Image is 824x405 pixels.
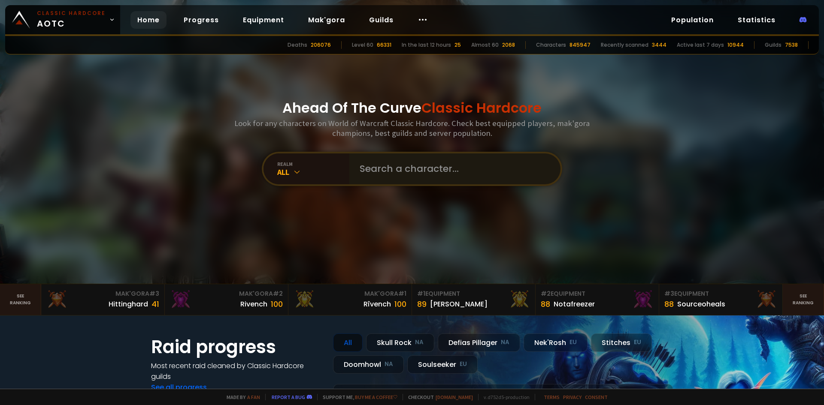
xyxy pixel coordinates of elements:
div: Equipment [417,289,530,298]
a: Consent [585,394,608,400]
div: Soulseeker [407,355,478,374]
div: Sourceoheals [677,299,725,309]
div: 2068 [502,41,515,49]
a: a fan [247,394,260,400]
div: Almost 60 [471,41,499,49]
a: See all progress [151,382,207,392]
a: Report a bug [272,394,305,400]
div: 10944 [727,41,744,49]
div: Equipment [664,289,777,298]
div: Mak'Gora [294,289,406,298]
div: 41 [151,298,159,310]
a: Home [130,11,167,29]
span: Made by [221,394,260,400]
small: Classic Hardcore [37,9,106,17]
div: Skull Rock [366,333,434,352]
a: #3Equipment88Sourceoheals [659,284,783,315]
a: [DOMAIN_NAME] [436,394,473,400]
div: Recently scanned [601,41,648,49]
div: 66331 [377,41,391,49]
input: Search a character... [354,153,550,184]
div: 100 [271,298,283,310]
a: Guilds [362,11,400,29]
span: # 2 [541,289,551,298]
span: Checkout [403,394,473,400]
div: Doomhowl [333,355,404,374]
small: EU [570,338,577,347]
span: # 1 [417,289,425,298]
a: Mak'Gora#2Rivench100 [165,284,288,315]
div: 25 [454,41,461,49]
span: # 3 [664,289,674,298]
div: Active last 7 days [677,41,724,49]
div: Equipment [541,289,654,298]
div: Stitches [591,333,652,352]
div: [PERSON_NAME] [430,299,488,309]
small: NA [385,360,393,369]
div: 206076 [311,41,331,49]
div: All [277,167,349,177]
span: # 2 [273,289,283,298]
span: # 3 [149,289,159,298]
div: 89 [417,298,427,310]
a: #1Equipment89[PERSON_NAME] [412,284,536,315]
a: Seeranking [783,284,824,315]
div: Rivench [240,299,267,309]
a: Privacy [563,394,582,400]
div: 7538 [785,41,798,49]
a: Mak'Gora#3Hittinghard41 [41,284,165,315]
span: Classic Hardcore [421,98,542,117]
span: AOTC [37,9,106,30]
div: realm [277,161,349,167]
div: 100 [394,298,406,310]
div: All [333,333,363,352]
div: 88 [664,298,674,310]
div: Mak'Gora [170,289,283,298]
a: Mak'gora [301,11,352,29]
div: Characters [536,41,566,49]
span: v. d752d5 - production [478,394,530,400]
a: Statistics [731,11,782,29]
a: Equipment [236,11,291,29]
small: NA [415,338,424,347]
a: Population [664,11,721,29]
h4: Most recent raid cleaned by Classic Hardcore guilds [151,360,323,382]
h3: Look for any characters on World of Warcraft Classic Hardcore. Check best equipped players, mak'g... [231,118,593,138]
h1: Raid progress [151,333,323,360]
div: Rîvench [364,299,391,309]
a: Terms [544,394,560,400]
div: Hittinghard [109,299,148,309]
span: Support me, [317,394,397,400]
div: Nek'Rosh [524,333,588,352]
div: Deaths [288,41,307,49]
div: Level 60 [352,41,373,49]
a: Mak'Gora#1Rîvench100 [288,284,412,315]
small: NA [501,338,509,347]
div: 3444 [652,41,666,49]
a: Buy me a coffee [355,394,397,400]
div: Mak'Gora [46,289,159,298]
a: #2Equipment88Notafreezer [536,284,659,315]
a: Progress [177,11,226,29]
small: EU [634,338,641,347]
div: 88 [541,298,550,310]
span: # 1 [398,289,406,298]
a: Classic HardcoreAOTC [5,5,120,34]
div: In the last 12 hours [402,41,451,49]
div: Defias Pillager [438,333,520,352]
small: EU [460,360,467,369]
div: Notafreezer [554,299,595,309]
div: 845947 [570,41,591,49]
div: Guilds [765,41,782,49]
h1: Ahead Of The Curve [282,98,542,118]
